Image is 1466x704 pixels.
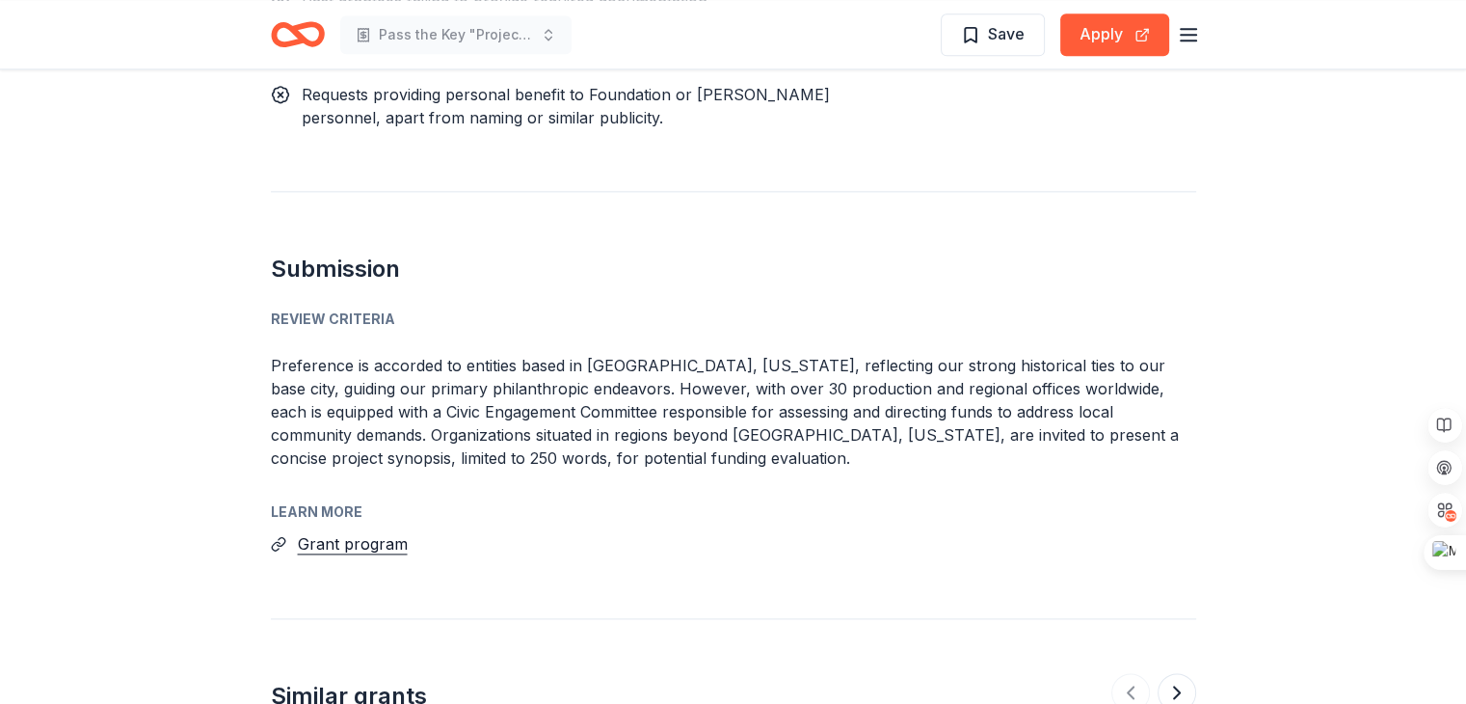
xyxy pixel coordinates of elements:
[271,501,1196,524] div: Learn more
[271,254,1196,284] h2: Submission
[379,23,533,46] span: Pass the Key "Project Ozofu" campaign
[988,21,1025,46] span: Save
[298,531,408,556] button: Grant program
[941,14,1045,56] button: Save
[340,15,572,54] button: Pass the Key "Project Ozofu" campaign
[271,12,325,57] a: Home
[302,85,830,127] span: Requests providing personal benefit to Foundation or [PERSON_NAME] personnel, apart from naming o...
[271,308,1196,331] div: Review Criteria
[1060,14,1169,56] button: Apply
[271,354,1196,470] p: Preference is accorded to entities based in [GEOGRAPHIC_DATA], [US_STATE], reflecting our strong ...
